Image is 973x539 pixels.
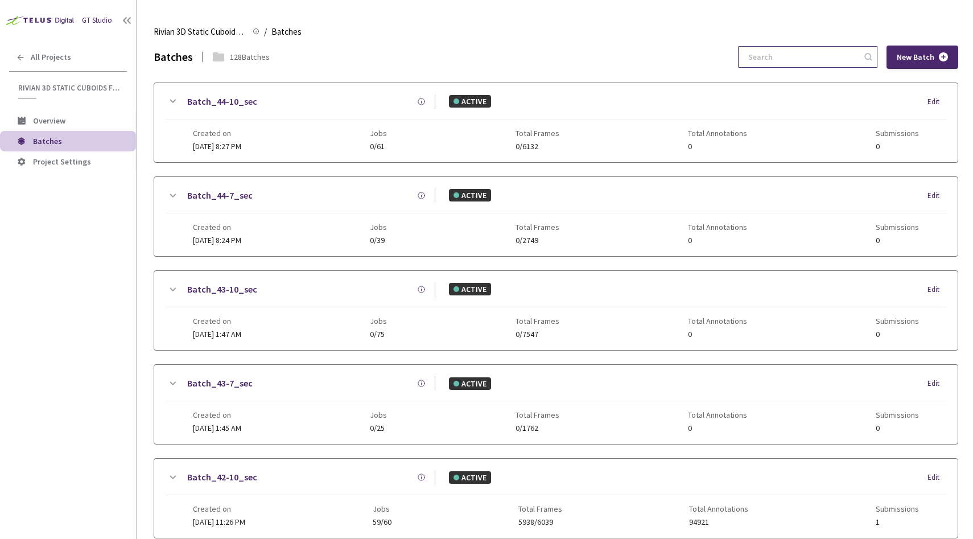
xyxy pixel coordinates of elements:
[373,518,391,526] span: 59/60
[689,518,748,526] span: 94921
[193,504,245,513] span: Created on
[876,518,919,526] span: 1
[370,330,387,339] span: 0/75
[370,142,387,151] span: 0/61
[688,129,747,138] span: Total Annotations
[927,284,946,295] div: Edit
[154,177,958,256] div: Batch_44-7_secACTIVEEditCreated on[DATE] 8:24 PMJobs0/39Total Frames0/2749Total Annotations0Submi...
[688,330,747,339] span: 0
[449,189,491,201] div: ACTIVE
[193,141,241,151] span: [DATE] 8:27 PM
[187,282,257,297] a: Batch_43-10_sec
[518,518,562,526] span: 5938/6039
[193,235,241,245] span: [DATE] 8:24 PM
[230,51,270,63] div: 128 Batches
[187,470,257,484] a: Batch_42-10_sec
[370,129,387,138] span: Jobs
[876,504,919,513] span: Submissions
[688,410,747,419] span: Total Annotations
[516,236,559,245] span: 0/2749
[516,142,559,151] span: 0/6132
[516,330,559,339] span: 0/7547
[154,83,958,162] div: Batch_44-10_secACTIVEEditCreated on[DATE] 8:27 PMJobs0/61Total Frames0/6132Total Annotations0Subm...
[516,410,559,419] span: Total Frames
[449,95,491,108] div: ACTIVE
[193,129,241,138] span: Created on
[193,410,241,419] span: Created on
[154,25,246,39] span: Rivian 3D Static Cuboids fixed[2024-25]
[688,424,747,433] span: 0
[897,52,934,62] span: New Batch
[154,459,958,538] div: Batch_42-10_secACTIVEEditCreated on[DATE] 11:26 PMJobs59/60Total Frames5938/6039Total Annotations...
[876,424,919,433] span: 0
[449,283,491,295] div: ACTIVE
[33,157,91,167] span: Project Settings
[688,316,747,326] span: Total Annotations
[271,25,302,39] span: Batches
[370,236,387,245] span: 0/39
[518,504,562,513] span: Total Frames
[18,83,120,93] span: Rivian 3D Static Cuboids fixed[2024-25]
[927,96,946,108] div: Edit
[927,190,946,201] div: Edit
[82,15,112,26] div: GT Studio
[688,142,747,151] span: 0
[876,129,919,138] span: Submissions
[876,236,919,245] span: 0
[193,517,245,527] span: [DATE] 11:26 PM
[370,316,387,326] span: Jobs
[516,223,559,232] span: Total Frames
[876,410,919,419] span: Submissions
[187,94,257,109] a: Batch_44-10_sec
[370,410,387,419] span: Jobs
[516,424,559,433] span: 0/1762
[33,116,65,126] span: Overview
[876,223,919,232] span: Submissions
[688,223,747,232] span: Total Annotations
[193,316,241,326] span: Created on
[187,188,253,203] a: Batch_44-7_sec
[449,471,491,484] div: ACTIVE
[154,365,958,444] div: Batch_43-7_secACTIVEEditCreated on[DATE] 1:45 AMJobs0/25Total Frames0/1762Total Annotations0Submi...
[31,52,71,62] span: All Projects
[876,142,919,151] span: 0
[516,316,559,326] span: Total Frames
[876,316,919,326] span: Submissions
[187,376,253,390] a: Batch_43-7_sec
[927,378,946,389] div: Edit
[154,48,193,65] div: Batches
[193,329,241,339] span: [DATE] 1:47 AM
[689,504,748,513] span: Total Annotations
[741,47,863,67] input: Search
[370,424,387,433] span: 0/25
[927,472,946,483] div: Edit
[688,236,747,245] span: 0
[33,136,62,146] span: Batches
[193,223,241,232] span: Created on
[193,423,241,433] span: [DATE] 1:45 AM
[449,377,491,390] div: ACTIVE
[370,223,387,232] span: Jobs
[876,330,919,339] span: 0
[373,504,391,513] span: Jobs
[264,25,267,39] li: /
[516,129,559,138] span: Total Frames
[154,271,958,350] div: Batch_43-10_secACTIVEEditCreated on[DATE] 1:47 AMJobs0/75Total Frames0/7547Total Annotations0Subm...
